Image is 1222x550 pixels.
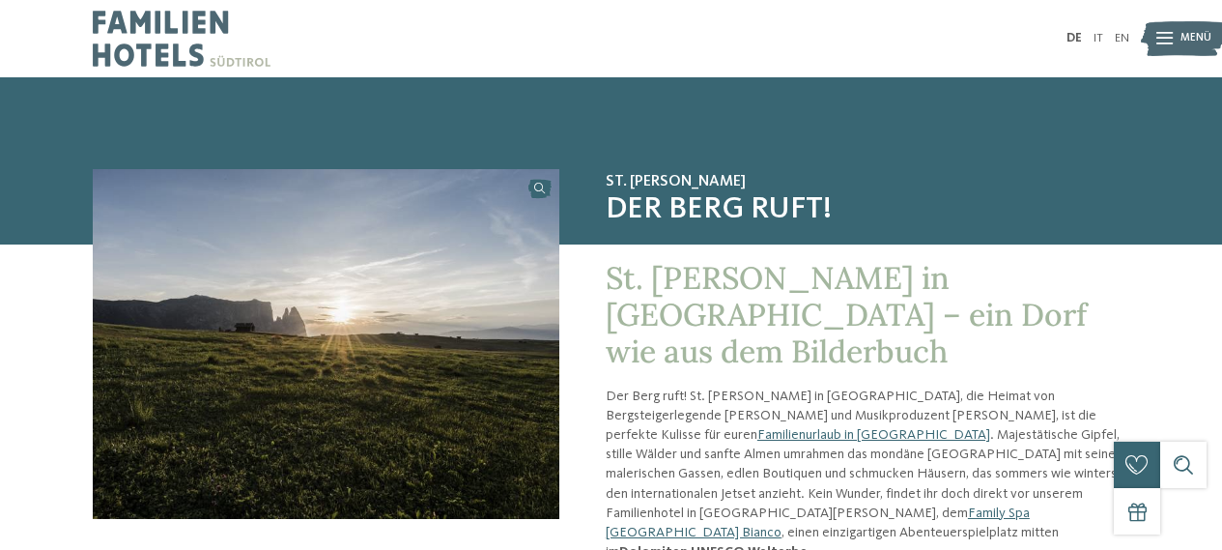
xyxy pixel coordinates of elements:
span: Der Berg ruft! [606,191,1129,228]
span: Menü [1180,31,1211,46]
span: St. [PERSON_NAME] in [GEOGRAPHIC_DATA] – ein Dorf wie aus dem Bilderbuch [606,258,1087,372]
span: St. [PERSON_NAME] [606,173,1129,191]
a: DE [1066,32,1082,44]
img: Das Familienhotel in St. Ulrich in Gröden: den Dolomiten so nah [93,169,559,519]
a: IT [1094,32,1103,44]
a: Family Spa [GEOGRAPHIC_DATA] Bianco [606,507,1030,539]
a: Familienurlaub in [GEOGRAPHIC_DATA] [757,428,990,442]
a: EN [1115,32,1129,44]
